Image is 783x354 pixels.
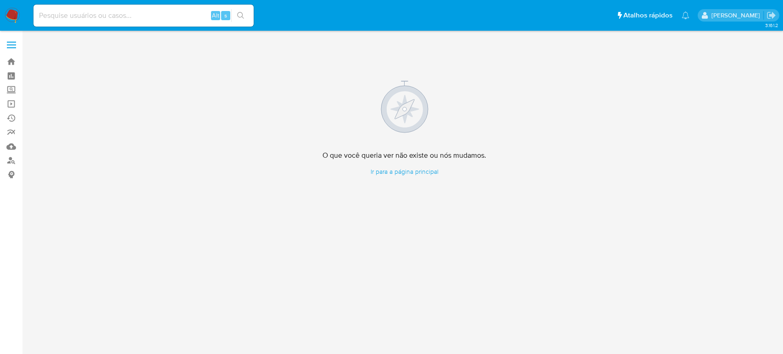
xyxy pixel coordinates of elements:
span: Alt [212,11,219,20]
a: Ir para a página principal [322,167,486,176]
a: Notificações [682,11,689,19]
span: Atalhos rápidos [623,11,672,20]
input: Pesquise usuários ou casos... [33,10,254,22]
p: erico.trevizan@mercadopago.com.br [711,11,763,20]
h4: O que você queria ver não existe ou nós mudamos. [322,151,486,160]
span: s [224,11,227,20]
button: search-icon [231,9,250,22]
a: Sair [766,11,776,20]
